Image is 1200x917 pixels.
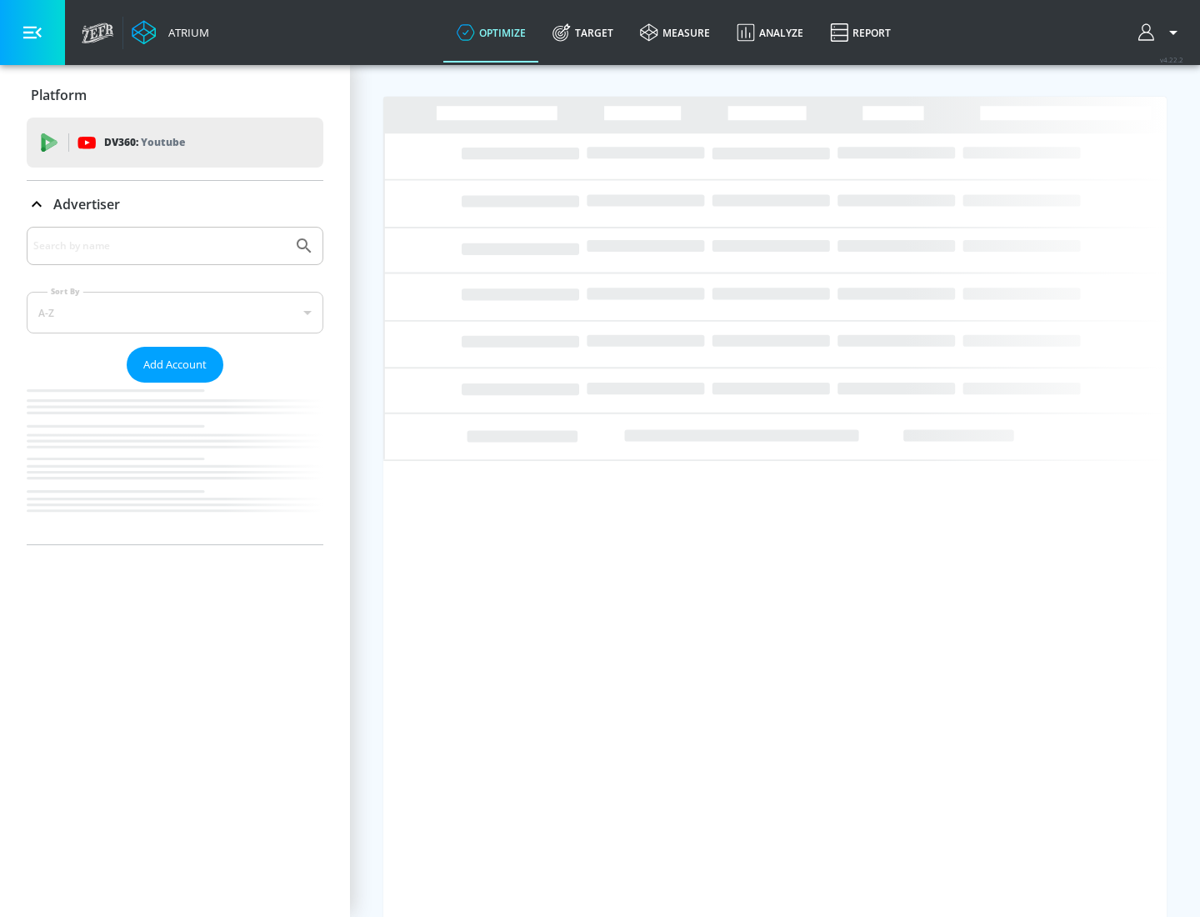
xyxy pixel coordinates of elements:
[27,227,323,544] div: Advertiser
[27,118,323,168] div: DV360: Youtube
[141,133,185,151] p: Youtube
[53,195,120,213] p: Advertiser
[33,235,286,257] input: Search by name
[1160,55,1183,64] span: v 4.22.2
[27,292,323,333] div: A-Z
[31,86,87,104] p: Platform
[47,286,83,297] label: Sort By
[627,3,723,63] a: measure
[723,3,817,63] a: Analyze
[162,25,209,40] div: Atrium
[27,72,323,118] div: Platform
[132,20,209,45] a: Atrium
[27,181,323,228] div: Advertiser
[143,355,207,374] span: Add Account
[27,383,323,544] nav: list of Advertiser
[539,3,627,63] a: Target
[127,347,223,383] button: Add Account
[443,3,539,63] a: optimize
[104,133,185,152] p: DV360:
[817,3,904,63] a: Report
